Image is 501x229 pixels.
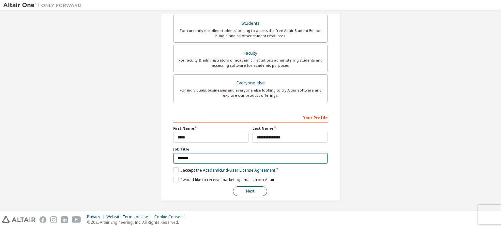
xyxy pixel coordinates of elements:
[173,167,275,173] label: I accept the
[173,147,328,152] label: Job Title
[39,216,46,223] img: facebook.svg
[87,220,188,225] p: © 2025 Altair Engineering, Inc. All Rights Reserved.
[173,177,275,182] label: I would like to receive marketing emails from Altair
[106,214,154,220] div: Website Terms of Use
[61,216,68,223] img: linkedin.svg
[233,186,267,196] button: Next
[72,216,81,223] img: youtube.svg
[252,126,328,131] label: Last Name
[2,216,36,223] img: altair_logo.svg
[177,58,324,68] div: For faculty & administrators of academic institutions administering students and accessing softwa...
[3,2,85,8] img: Altair One
[177,88,324,98] div: For individuals, businesses and everyone else looking to try Altair software and explore our prod...
[177,28,324,38] div: For currently enrolled students looking to access the free Altair Student Edition bundle and all ...
[154,214,188,220] div: Cookie Consent
[173,126,249,131] label: First Name
[50,216,57,223] img: instagram.svg
[177,19,324,28] div: Students
[177,49,324,58] div: Faculty
[173,112,328,122] div: Your Profile
[203,167,275,173] a: Academic End-User License Agreement
[87,214,106,220] div: Privacy
[177,79,324,88] div: Everyone else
